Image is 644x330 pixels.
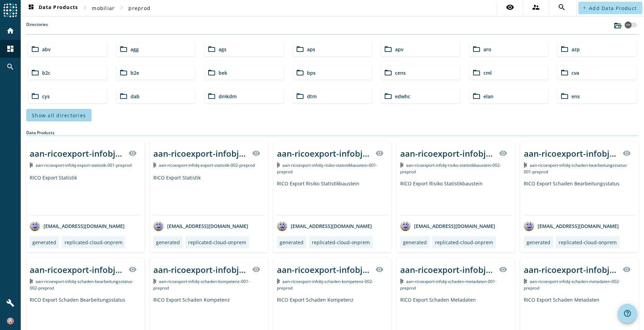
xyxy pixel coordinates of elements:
[277,279,280,284] img: Kafka Topic: aan-ricoexport-infobj-schaden-kompetenz-002-preprod
[400,180,511,215] div: RICO Export Risiko Statistikbaustein
[623,265,631,274] mat-icon: visibility
[153,148,248,159] div: aan-ricoexport-infobj-export-statistik-002-_stage_
[499,265,507,274] mat-icon: visibility
[30,163,33,167] img: Kafka Topic: aan-ricoexport-infobj-export-statistik-001-preprod
[126,2,153,14] button: preprod
[219,46,227,53] span: ags
[524,162,628,175] span: Kafka Topic: aan-ricoexport-infobj-schaden-bearbeitungsstatus-001-preprod
[117,3,126,12] mat-icon: chevron_right
[277,148,372,159] div: aan-ricoexport-infobj-risiko-statistikbaustein-001-_stage_
[128,265,137,274] mat-icon: visibility
[312,239,370,246] div: replicated-cloud-onprem
[159,162,255,168] span: Kafka Topic: aan-ricoexport-infobj-export-statistik-002-preprod
[472,92,481,100] mat-icon: folder_open
[403,239,427,246] div: generated
[219,93,237,100] span: dmkdm
[524,180,635,215] div: RICO Export Schaden Bearbeitungsstatus
[277,221,287,231] img: avatar
[31,68,39,77] mat-icon: folder_open
[208,92,216,100] mat-icon: folder_open
[65,239,123,246] div: replicated-cloud-onprem
[153,221,248,231] div: [EMAIL_ADDRESS][DOMAIN_NAME]
[400,221,495,231] div: [EMAIL_ADDRESS][DOMAIN_NAME]
[524,221,619,231] div: [EMAIL_ADDRESS][DOMAIN_NAME]
[277,264,372,275] div: aan-ricoexport-infobj-schaden-kompetenz-002-_stage_
[558,3,566,11] mat-icon: search
[31,92,39,100] mat-icon: folder_open
[384,45,392,53] mat-icon: folder_open
[30,278,134,291] span: Kafka Topic: aan-ricoexport-infobj-schaden-bearbeitungsstatus-002-preprod
[578,2,642,14] button: Add Data Product
[208,68,216,77] mat-icon: folder_open
[42,93,50,100] span: cys
[277,162,378,175] span: Kafka Topic: aan-ricoexport-infobj-risiko-statistikbaustein-001-preprod
[499,149,507,157] mat-icon: visibility
[532,3,540,11] mat-icon: supervisor_account
[571,93,580,100] span: ens
[483,46,491,53] span: aro
[277,180,388,215] div: RICO Export Risiko Statistikbaustein
[42,70,50,76] span: b2c
[296,45,304,53] mat-icon: folder_open
[131,70,139,76] span: b2e
[483,93,493,100] span: elan
[81,3,89,12] mat-icon: chevron_right
[524,221,534,231] img: avatar
[472,68,481,77] mat-icon: folder_open
[384,68,392,77] mat-icon: folder_open
[375,149,384,157] mat-icon: visibility
[119,68,128,77] mat-icon: folder_open
[6,27,15,35] mat-icon: home
[31,45,39,53] mat-icon: folder_open
[623,309,632,318] mat-icon: help_outline
[156,239,180,246] div: generated
[153,279,156,284] img: Kafka Topic: aan-ricoexport-infobj-schaden-kompetenz-001-preprod
[571,70,579,76] span: cva
[524,278,620,291] span: Kafka Topic: aan-ricoexport-infobj-schaden-metadaten-002-preprod
[384,92,392,100] mat-icon: folder_open
[560,92,569,100] mat-icon: folder_open
[128,149,137,157] mat-icon: visibility
[153,221,164,231] img: avatar
[623,149,631,157] mat-icon: visibility
[307,70,316,76] span: bps
[375,265,384,274] mat-icon: visibility
[571,46,580,53] span: azp
[119,45,128,53] mat-icon: folder_open
[280,239,304,246] div: generated
[400,148,495,159] div: aan-ricoexport-infobj-risiko-statistikbaustein-002-_stage_
[7,318,14,324] img: c7c0f9ee5c74d495541528153e3f4f70
[296,92,304,100] mat-icon: folder_open
[435,239,493,246] div: replicated-cloud-onprem
[6,45,15,53] mat-icon: dashboard
[277,221,372,231] div: [EMAIL_ADDRESS][DOMAIN_NAME]
[524,264,618,275] div: aan-ricoexport-infobj-schaden-metadaten-002-_stage_
[42,46,50,53] span: abv
[208,45,216,53] mat-icon: folder_open
[524,279,527,284] img: Kafka Topic: aan-ricoexport-infobj-schaden-metadaten-002-preprod
[27,4,78,12] span: Data Products
[32,112,86,119] span: Show all directories
[506,3,514,11] mat-icon: visibility
[483,70,492,76] span: cml
[30,279,33,284] img: Kafka Topic: aan-ricoexport-infobj-schaden-bearbeitungsstatus-002-preprod
[277,163,280,167] img: Kafka Topic: aan-ricoexport-infobj-risiko-statistikbaustein-001-preprod
[400,221,411,231] img: avatar
[128,5,151,11] span: preprod
[30,174,141,215] div: RICO Export Statistik
[307,93,317,100] span: dtm
[400,163,403,167] img: Kafka Topic: aan-ricoexport-infobj-risiko-statistikbaustein-002-preprod
[188,239,246,246] div: replicated-cloud-onprem
[89,2,117,14] button: mobiliar
[153,278,250,291] span: Kafka Topic: aan-ricoexport-infobj-schaden-kompetenz-001-preprod
[219,70,227,76] span: bek
[26,130,638,136] div: Data Products
[395,70,406,76] span: cens
[395,93,410,100] span: edwhc
[6,299,15,307] mat-icon: build
[24,2,81,14] button: Data Products
[27,4,35,12] mat-icon: dashboard
[119,92,128,100] mat-icon: folder_open
[559,239,617,246] div: replicated-cloud-onprem
[400,264,495,275] div: aan-ricoexport-infobj-schaden-metadaten-001-_stage_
